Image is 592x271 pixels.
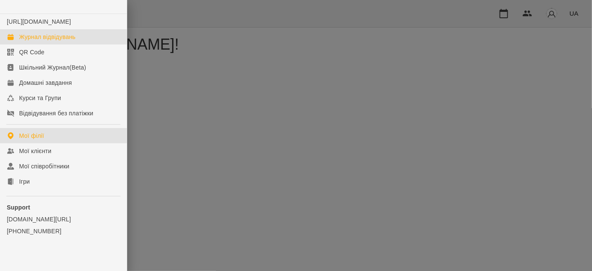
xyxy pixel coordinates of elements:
div: Курси та Групи [19,94,61,102]
a: [URL][DOMAIN_NAME] [7,18,71,25]
div: Мої клієнти [19,147,51,155]
div: Домашні завдання [19,78,72,87]
div: QR Code [19,48,45,56]
div: Мої співробітники [19,162,70,170]
p: Support [7,203,120,212]
div: Ігри [19,177,30,186]
div: Мої філії [19,131,44,140]
div: Відвідування без платіжки [19,109,93,117]
div: Шкільний Журнал(Beta) [19,63,86,72]
a: [PHONE_NUMBER] [7,227,120,235]
a: [DOMAIN_NAME][URL] [7,215,120,224]
div: Журнал відвідувань [19,33,75,41]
